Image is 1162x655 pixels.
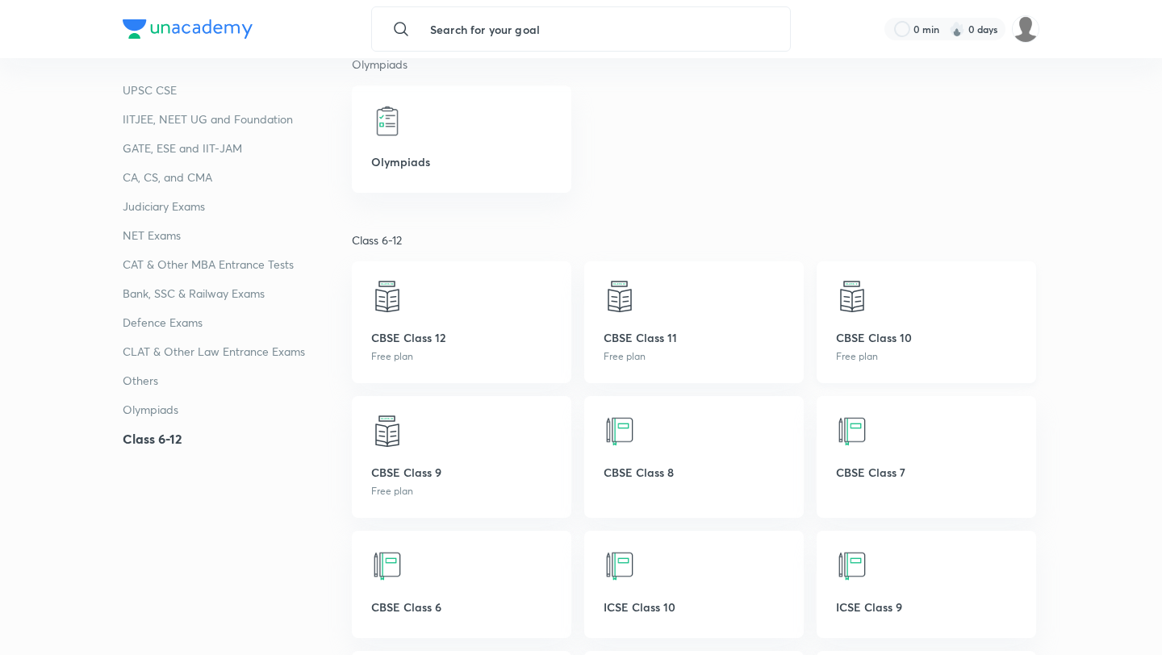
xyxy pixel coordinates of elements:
img: CBSE Class 8 [604,415,636,448]
a: Class 6-12 [123,429,352,448]
p: Olympiads [352,56,1039,73]
p: Free plan [836,349,1017,364]
a: Others [123,371,352,390]
p: Free plan [371,349,552,364]
a: Olympiads [123,400,352,419]
p: CBSE Class 11 [604,329,784,346]
a: CA, CS, and CMA [123,168,352,187]
img: CBSE Class 11 [604,281,636,313]
img: Vishnudutt [1012,15,1039,43]
img: CBSE Class 6 [371,550,403,582]
p: ICSE Class 9 [836,599,1017,615]
img: Olympiads [371,105,403,137]
p: CBSE Class 10 [836,329,1017,346]
img: CBSE Class 12 [371,281,403,313]
a: CLAT & Other Law Entrance Exams [123,342,352,361]
p: Free plan [604,349,784,364]
p: CBSE Class 12 [371,329,552,346]
p: CBSE Class 8 [604,464,784,481]
img: ICSE Class 9 [836,550,868,582]
img: streak [949,21,965,37]
a: NET Exams [123,226,352,245]
a: Bank, SSC & Railway Exams [123,284,352,303]
a: CAT & Other MBA Entrance Tests [123,255,352,274]
img: ICSE Class 10 [604,550,636,582]
a: IITJEE, NEET UG and Foundation [123,110,352,129]
p: CBSE Class 9 [371,464,552,481]
a: UPSC CSE [123,81,352,100]
a: Judiciary Exams [123,197,352,216]
p: Class 6-12 [352,232,1039,248]
img: CBSE Class 7 [836,415,868,448]
p: ICSE Class 10 [604,599,784,615]
img: CBSE Class 9 [371,415,403,448]
p: CBSE Class 6 [371,599,552,615]
img: CBSE Class 10 [836,281,868,313]
a: GATE, ESE and IIT-JAM [123,139,352,158]
img: Company Logo [123,19,253,39]
p: Free plan [371,484,552,499]
p: Olympiads [371,153,552,170]
a: Defence Exams [123,313,352,332]
input: Search for your goal [417,7,777,51]
p: CBSE Class 7 [836,464,1017,481]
